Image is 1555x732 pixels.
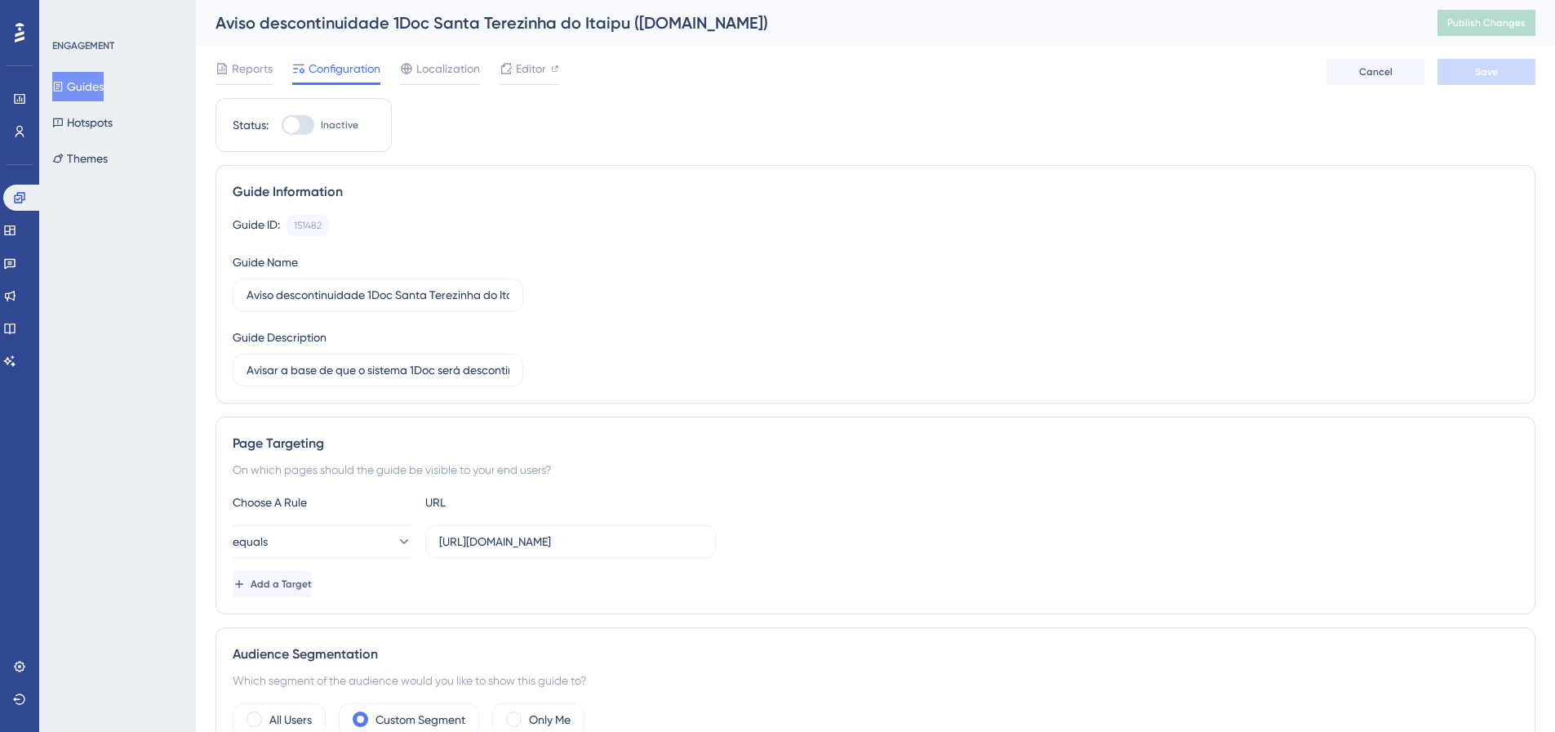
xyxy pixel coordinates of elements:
div: Choose A Rule [233,493,412,512]
button: Guides [52,72,104,101]
input: Type your Guide’s Name here [247,286,509,304]
span: Localization [416,59,480,78]
input: Type your Guide’s Description here [247,361,509,379]
button: Cancel [1326,59,1424,85]
div: 151482 [294,219,322,232]
span: Cancel [1359,65,1393,78]
div: Guide Name [233,252,298,272]
button: equals [233,525,412,558]
div: Guide Information [233,182,1518,202]
div: Guide ID: [233,215,280,236]
button: Themes [52,144,108,173]
button: Save [1437,59,1535,85]
span: Editor [516,59,546,78]
div: Page Targeting [233,434,1518,453]
span: Configuration [309,59,380,78]
div: Audience Segmentation [233,645,1518,664]
label: Custom Segment [375,710,465,730]
span: Publish Changes [1447,16,1526,29]
span: Save [1475,65,1498,78]
div: URL [425,493,605,512]
span: Reports [232,59,273,78]
div: ENGAGEMENT [52,39,114,52]
div: Status: [233,115,269,135]
input: yourwebsite.com/path [439,533,702,551]
button: Add a Target [233,571,312,597]
div: On which pages should the guide be visible to your end users? [233,460,1518,480]
div: Guide Description [233,328,327,347]
div: Aviso descontinuidade 1Doc Santa Terezinha do Itaipu ([DOMAIN_NAME]) [215,11,1397,34]
span: Inactive [321,118,358,132]
div: Which segment of the audience would you like to show this guide to? [233,671,1518,690]
button: Hotspots [52,108,113,137]
label: All Users [269,710,312,730]
span: Add a Target [251,578,312,591]
label: Only Me [529,710,571,730]
span: equals [233,532,268,551]
button: Publish Changes [1437,10,1535,36]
